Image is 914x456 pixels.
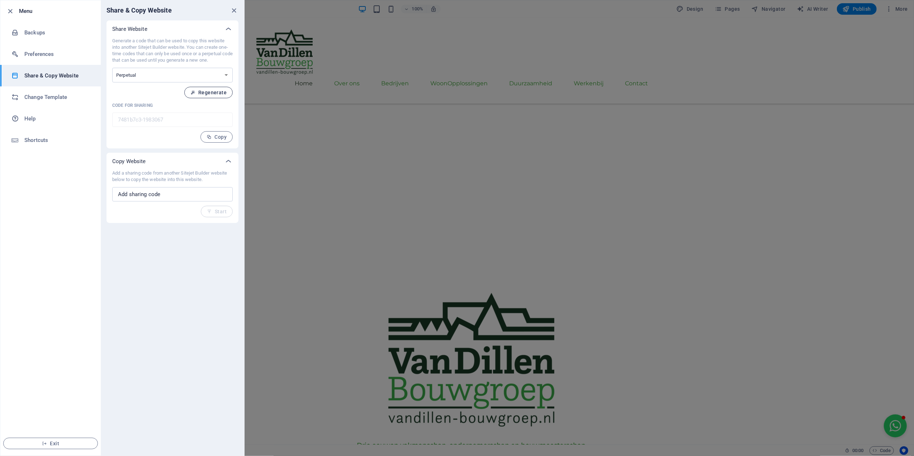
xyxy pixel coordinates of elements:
h6: Preferences [24,50,91,58]
h6: Change Template [24,93,91,101]
div: Share Website [106,20,238,38]
p: Generate a code that can be used to copy this website into another Sitejet Builder website. You c... [112,38,233,63]
button: Regenerate [184,87,233,98]
h6: Shortcuts [24,136,91,144]
button: close [230,6,238,15]
div: Copy Website [106,153,238,170]
h6: Share & Copy Website [106,6,172,15]
input: Add sharing code [112,187,233,201]
span: Regenerate [190,90,227,95]
p: Code for sharing [112,103,233,108]
h6: Backups [24,28,91,37]
a: Help [0,108,101,129]
p: Add a sharing code from another Sitejet Builder website below to copy the website into this website. [112,170,233,183]
button: Exit [3,438,98,449]
p: Copy Website [112,158,146,165]
span: Copy [207,134,227,140]
h6: Share & Copy Website [24,71,91,80]
h6: Help [24,114,91,123]
span: Exit [9,441,92,446]
p: Share Website [112,25,147,33]
h6: Menu [19,7,95,15]
button: Open chat window [855,396,878,419]
button: Copy [200,131,233,143]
